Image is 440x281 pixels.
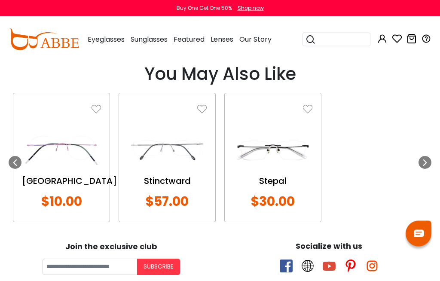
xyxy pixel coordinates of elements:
span: facebook [280,260,293,273]
span: instagram [366,260,379,273]
div: Shop now [238,4,264,12]
div: Buy One Get One 50% [177,4,232,12]
span: youtube [323,260,336,273]
span: twitter [301,260,314,273]
a: Stepal [233,175,312,188]
a: Shop now [233,4,264,12]
h2: You May Also Like [9,64,431,85]
span: $57.00 [146,192,189,211]
span: $30.00 [251,192,295,211]
img: like [92,105,101,114]
input: Your email [43,259,137,275]
span: Our Story [239,34,272,44]
button: Subscribe [137,259,180,275]
img: like [303,105,312,114]
span: Eyeglasses [88,34,125,44]
span: Sunglasses [131,34,168,44]
img: chat [414,230,424,237]
div: Join the exclusive club [6,239,216,253]
img: like [197,105,207,114]
div: Socialize with us [224,241,434,252]
span: Featured [174,34,205,44]
span: $10.00 [41,192,82,211]
img: Terrace Park [22,131,101,171]
img: Stepal [233,131,312,171]
span: pinterest [344,260,357,273]
a: Stinctward [128,175,207,188]
img: abbeglasses.com [9,29,79,50]
span: Lenses [211,34,233,44]
a: [GEOGRAPHIC_DATA] [22,175,101,188]
img: Stinctward [128,131,207,171]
